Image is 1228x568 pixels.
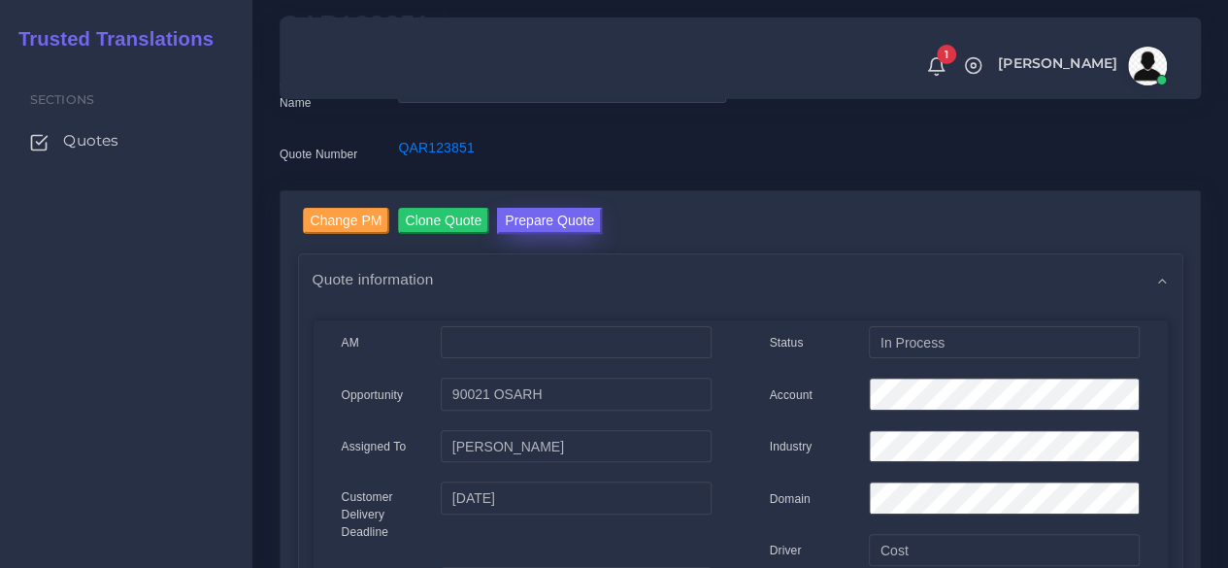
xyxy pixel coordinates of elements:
[937,45,956,64] span: 1
[63,130,118,151] span: Quotes
[770,334,804,351] label: Status
[770,542,802,559] label: Driver
[1128,47,1167,85] img: avatar
[5,27,214,50] h2: Trusted Translations
[398,140,474,155] a: QAR123851
[919,55,953,77] a: 1
[15,120,238,161] a: Quotes
[441,430,711,463] input: pm
[299,254,1182,304] div: Quote information
[303,208,390,234] input: Change PM
[497,208,602,239] a: Prepare Quote
[770,438,813,455] label: Industry
[770,490,811,508] label: Domain
[30,92,94,107] span: Sections
[988,47,1174,85] a: [PERSON_NAME]avatar
[313,268,434,290] span: Quote information
[998,56,1117,70] span: [PERSON_NAME]
[280,146,357,163] label: Quote Number
[497,208,602,234] button: Prepare Quote
[398,208,490,234] input: Clone Quote
[342,386,404,404] label: Opportunity
[342,488,413,541] label: Customer Delivery Deadline
[342,438,407,455] label: Assigned To
[5,23,214,55] a: Trusted Translations
[770,386,813,404] label: Account
[342,334,359,351] label: AM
